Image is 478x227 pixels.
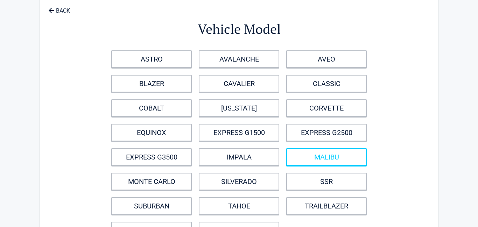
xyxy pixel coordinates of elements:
a: EXPRESS G1500 [199,124,279,141]
a: TAHOE [199,197,279,215]
a: MALIBU [286,148,367,166]
a: AVEO [286,50,367,68]
a: COBALT [111,99,192,117]
a: BLAZER [111,75,192,92]
a: EQUINOX [111,124,192,141]
a: TRAILBLAZER [286,197,367,215]
a: EXPRESS G3500 [111,148,192,166]
a: ASTRO [111,50,192,68]
a: IMPALA [199,148,279,166]
a: [US_STATE] [199,99,279,117]
a: CORVETTE [286,99,367,117]
a: MONTE CARLO [111,173,192,190]
a: BACK [47,1,71,14]
a: SSR [286,173,367,190]
h2: Vehicle Model [78,20,400,38]
a: EXPRESS G2500 [286,124,367,141]
a: AVALANCHE [199,50,279,68]
a: SUBURBAN [111,197,192,215]
a: CAVALIER [199,75,279,92]
a: SILVERADO [199,173,279,190]
a: CLASSIC [286,75,367,92]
